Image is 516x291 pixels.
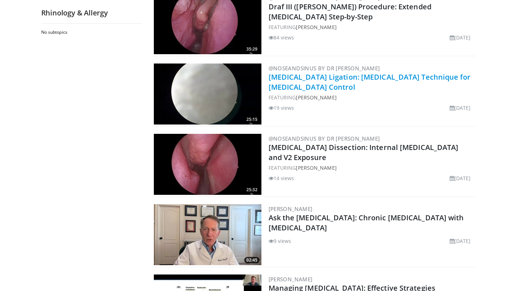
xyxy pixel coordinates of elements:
span: 02:45 [244,257,260,263]
li: 84 views [269,34,294,41]
div: FEATURING [269,164,474,172]
li: 14 views [269,174,294,182]
li: 9 views [269,237,292,245]
a: [PERSON_NAME] [296,94,336,101]
a: [PERSON_NAME] [296,164,336,171]
h2: No subtopics [41,29,140,35]
div: FEATURING [269,23,474,31]
a: 02:45 [154,204,261,265]
img: 523e4558-3fef-462c-83e1-8aadb3b77617.300x170_q85_crop-smart_upscale.jpg [154,64,261,125]
img: 54124957-22b1-41e7-b288-941cabb4021d.300x170_q85_crop-smart_upscale.jpg [154,204,261,265]
a: [PERSON_NAME] [269,205,313,212]
div: FEATURING [269,94,474,101]
a: [PERSON_NAME] [296,24,336,30]
a: Draf III ([PERSON_NAME]) Procedure: Extended [MEDICAL_DATA] Step-by-Step [269,2,431,22]
h2: Rhinology & Allergy [41,8,142,18]
img: 0001a470-2305-4beb-a926-22f2e552da90.300x170_q85_crop-smart_upscale.jpg [154,134,261,195]
a: 25:15 [154,64,261,125]
a: 25:32 [154,134,261,195]
span: 25:32 [244,187,260,193]
span: 25:15 [244,116,260,123]
a: @NoseandSinus by Dr [PERSON_NAME] [269,135,380,142]
li: [DATE] [450,104,471,112]
li: [DATE] [450,174,471,182]
li: 19 views [269,104,294,112]
li: [DATE] [450,34,471,41]
span: 35:29 [244,46,260,52]
a: [MEDICAL_DATA] Dissection: Internal [MEDICAL_DATA] and V2 Exposure [269,142,459,162]
a: [MEDICAL_DATA] Ligation: [MEDICAL_DATA] Technique for [MEDICAL_DATA] Control [269,72,470,92]
li: [DATE] [450,237,471,245]
a: Ask the [MEDICAL_DATA]: Chronic [MEDICAL_DATA] with [MEDICAL_DATA] [269,213,464,233]
a: [PERSON_NAME] [269,276,313,283]
a: @NoseandSinus by Dr [PERSON_NAME] [269,65,380,72]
